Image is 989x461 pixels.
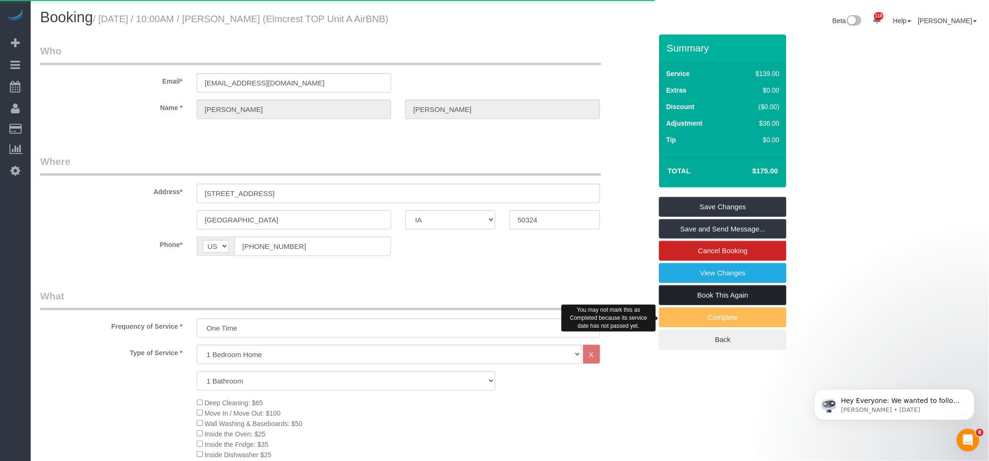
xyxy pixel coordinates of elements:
input: Last Name* [405,100,600,119]
h3: Summary [667,43,782,53]
label: Phone* [33,237,190,249]
div: $0.00 [736,135,780,145]
small: / [DATE] / 10:00AM / [PERSON_NAME] (Elmcrest TOP Unit A AirBNB) [93,14,388,24]
a: Help [893,17,912,25]
legend: What [40,289,601,310]
input: First Name* [197,100,391,119]
input: Zip Code* [510,210,600,230]
a: Back [659,330,787,350]
span: 118 [874,12,884,20]
strong: Total [668,167,691,175]
label: Adjustment [666,119,703,128]
input: Phone* [235,237,391,256]
label: Discount [666,102,695,111]
span: Inside the Oven: $25 [205,430,266,438]
h4: $175.00 [724,167,778,175]
a: Book This Again [659,285,787,305]
span: Inside Dishwasher $25 [205,451,272,459]
div: $36.00 [736,119,780,128]
img: Automaid Logo [6,9,25,23]
input: Email* [197,73,391,93]
a: Save Changes [659,197,787,217]
legend: Who [40,44,601,65]
span: Deep Cleaning: $65 [205,399,263,407]
div: You may not mark this as Completed because its service date has not passed yet. [562,305,656,332]
iframe: Intercom notifications message [800,369,989,435]
div: $0.00 [736,85,780,95]
a: Cancel Booking [659,241,787,261]
label: Type of Service * [33,345,190,358]
span: Move In / Move Out: $100 [205,410,281,417]
label: Service [666,69,690,78]
label: Address* [33,184,190,196]
div: ($0.00) [736,102,780,111]
label: Email* [33,73,190,86]
a: 118 [868,9,887,30]
span: Hey Everyone: We wanted to follow up and let you know we have been closely monitoring the account... [41,27,161,129]
label: Extras [666,85,687,95]
label: Frequency of Service * [33,318,190,331]
span: 8 [976,429,984,436]
img: New interface [846,15,862,27]
span: Wall Washing & Baseboards: $50 [205,420,303,427]
legend: Where [40,154,601,176]
p: Message from Ellie, sent 1d ago [41,36,163,45]
a: [PERSON_NAME] [918,17,977,25]
a: Beta [833,17,862,25]
div: $139.00 [736,69,780,78]
label: Tip [666,135,676,145]
span: Booking [40,9,93,26]
a: Save and Send Message... [659,219,787,239]
a: View Changes [659,263,787,283]
label: Name * [33,100,190,112]
span: Inside the Fridge: $35 [205,441,268,448]
iframe: Intercom live chat [957,429,980,452]
input: City* [197,210,391,230]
